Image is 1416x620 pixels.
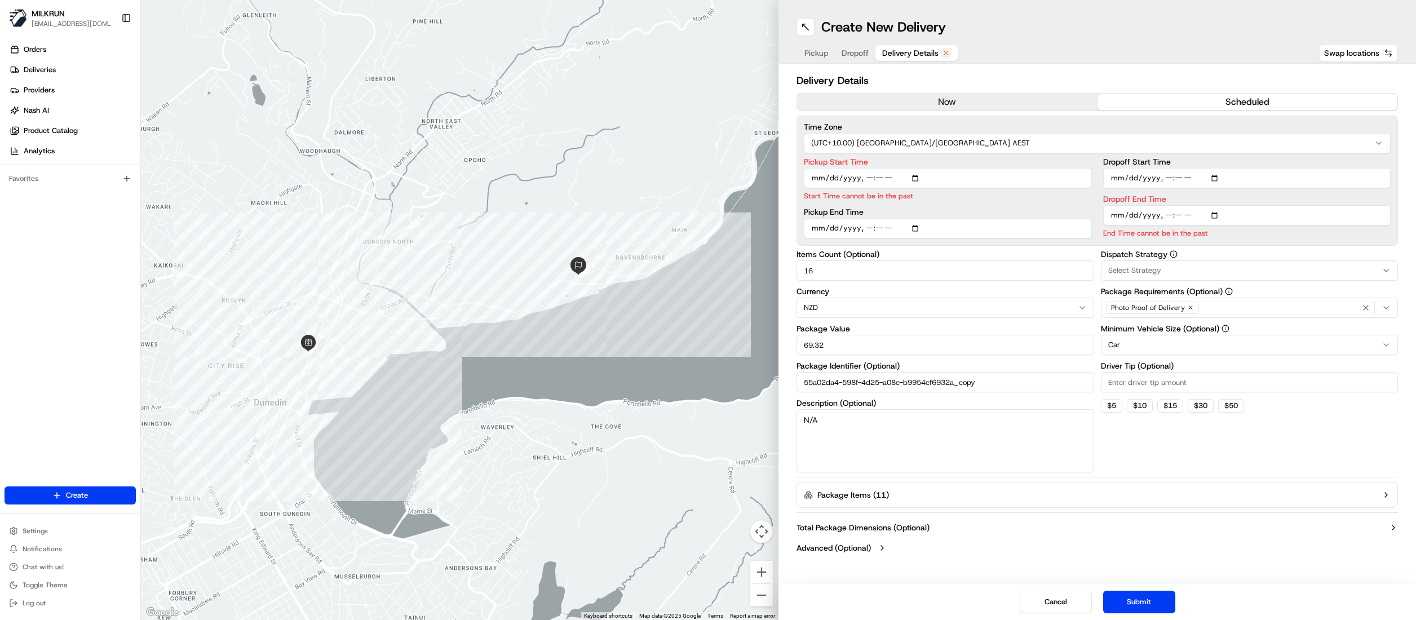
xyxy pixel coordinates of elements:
input: Enter driver tip amount [1101,372,1399,392]
span: Dropoff [842,47,869,59]
span: Create [66,490,88,501]
span: Orders [24,45,46,55]
button: Notifications [5,541,136,557]
button: Chat with us! [5,559,136,575]
a: Providers [5,81,140,99]
label: Total Package Dimensions (Optional) [796,522,930,533]
span: Log out [23,599,46,608]
span: Notifications [23,544,62,553]
button: Package Requirements (Optional) [1225,287,1233,295]
button: Zoom in [750,561,773,583]
a: Deliveries [5,61,140,79]
p: Start Time cannot be in the past [804,191,1092,201]
span: Photo Proof of Delivery [1111,303,1185,312]
label: Package Value [796,325,1094,333]
span: Pickup [804,47,828,59]
button: $15 [1157,399,1183,413]
label: Dropoff Start Time [1103,158,1391,166]
button: scheduled [1098,94,1398,110]
a: Terms (opens in new tab) [707,613,723,619]
img: MILKRUN [9,9,27,27]
h2: Delivery Details [796,73,1398,88]
label: Minimum Vehicle Size (Optional) [1101,325,1399,333]
button: MILKRUNMILKRUN[EMAIL_ADDRESS][DOMAIN_NAME] [5,5,117,32]
label: Dropoff End Time [1103,195,1391,203]
label: Description (Optional) [796,399,1094,407]
label: Pickup End Time [804,208,1092,216]
button: [EMAIL_ADDRESS][DOMAIN_NAME] [32,19,112,28]
button: Create [5,486,136,504]
label: Advanced (Optional) [796,542,871,553]
label: Driver Tip (Optional) [1101,362,1399,370]
span: Product Catalog [24,126,78,136]
button: $30 [1188,399,1214,413]
input: Enter package value [796,335,1094,355]
button: $50 [1218,399,1244,413]
p: End Time cannot be in the past [1103,228,1391,238]
label: Currency [796,287,1094,295]
a: Open this area in Google Maps (opens a new window) [144,605,181,620]
input: Enter number of items [796,260,1094,281]
button: Keyboard shortcuts [584,612,632,620]
button: Cancel [1020,591,1092,613]
button: Minimum Vehicle Size (Optional) [1222,325,1229,333]
button: Zoom out [750,584,773,606]
label: Package Identifier (Optional) [796,362,1094,370]
span: Swap locations [1324,47,1379,59]
input: Enter package identifier [796,372,1094,392]
span: Providers [24,85,55,95]
span: Chat with us! [23,563,64,572]
label: Dispatch Strategy [1101,250,1399,258]
button: Package Items (11) [796,482,1398,508]
span: Toggle Theme [23,581,68,590]
a: Product Catalog [5,122,140,140]
a: Orders [5,41,140,59]
a: Analytics [5,142,140,160]
button: Dispatch Strategy [1170,250,1178,258]
span: Map data ©2025 Google [639,613,701,619]
img: Google [144,605,181,620]
button: Toggle Theme [5,577,136,593]
label: Time Zone [804,123,1391,131]
button: MILKRUN [32,8,65,19]
a: Report a map error [730,613,775,619]
div: Favorites [5,170,136,188]
label: Package Items ( 11 ) [817,489,889,501]
label: Items Count (Optional) [796,250,1094,258]
span: Nash AI [24,105,49,116]
button: Submit [1103,591,1175,613]
span: Settings [23,526,48,535]
span: Deliveries [24,65,56,75]
button: Advanced (Optional) [796,542,1398,553]
label: Pickup Start Time [804,158,1092,166]
button: $10 [1127,399,1153,413]
h1: Create New Delivery [821,18,946,36]
button: Log out [5,595,136,611]
span: Analytics [24,146,55,156]
button: Map camera controls [750,520,773,543]
a: Nash AI [5,101,140,119]
span: Delivery Details [882,47,939,59]
button: $5 [1101,399,1122,413]
span: Select Strategy [1108,265,1161,276]
button: Settings [5,523,136,539]
button: Swap locations [1319,44,1398,62]
button: Select Strategy [1101,260,1399,281]
textarea: N/A [796,409,1094,472]
button: now [797,94,1098,110]
button: Total Package Dimensions (Optional) [796,522,1398,533]
label: Package Requirements (Optional) [1101,287,1399,295]
button: Photo Proof of Delivery [1101,298,1399,318]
